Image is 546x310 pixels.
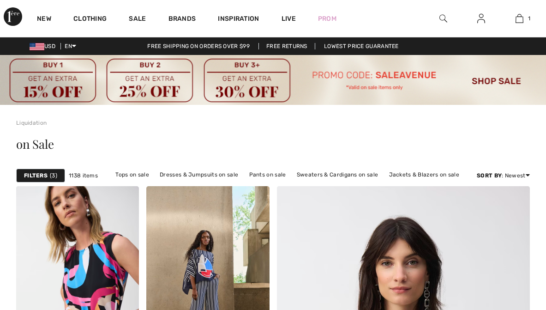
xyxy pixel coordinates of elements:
a: Free Returns [258,43,315,49]
span: 3 [50,171,57,180]
img: My Bag [516,13,523,24]
img: US Dollar [30,43,44,50]
span: on Sale [16,136,54,152]
a: 1 [501,13,538,24]
a: Prom [318,14,336,24]
a: Dresses & Jumpsuits on sale [155,169,243,181]
a: Outerwear on sale [281,181,341,193]
iframe: Opens a widget where you can chat to one of our agents [487,241,537,264]
a: Free shipping on orders over $99 [140,43,257,49]
span: EN [65,43,76,49]
strong: Sort By [477,172,502,179]
a: Clothing [73,15,107,24]
span: USD [30,43,59,49]
a: Brands [168,15,196,24]
a: Pants on sale [245,169,291,181]
a: Skirts on sale [234,181,280,193]
a: Sign In [470,13,492,24]
img: 1ère Avenue [4,7,22,26]
a: Sweaters & Cardigans on sale [292,169,383,181]
a: New [37,15,51,24]
span: 1138 items [69,171,98,180]
span: 1 [528,14,530,23]
img: My Info [477,13,485,24]
span: Inspiration [218,15,259,24]
a: Sale [129,15,146,24]
div: : Newest [477,171,530,180]
a: Lowest Price Guarantee [317,43,406,49]
a: Live [282,14,296,24]
a: Jackets & Blazers on sale [384,169,464,181]
img: search the website [439,13,447,24]
a: Liquidation [16,120,47,126]
strong: Filters [24,171,48,180]
a: Tops on sale [111,169,154,181]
